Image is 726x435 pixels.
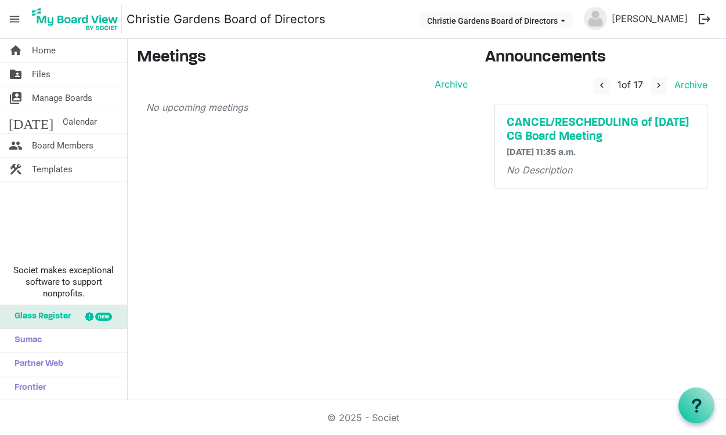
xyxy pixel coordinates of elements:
[430,77,468,91] a: Archive
[485,48,717,68] h3: Announcements
[63,110,97,133] span: Calendar
[507,148,576,157] span: [DATE] 11:35 a.m.
[146,100,468,114] p: No upcoming meetings
[9,39,23,62] span: home
[32,134,93,157] span: Board Members
[95,313,112,321] div: new
[9,86,23,110] span: switch_account
[617,79,643,90] span: of 17
[692,7,717,31] button: logout
[327,412,399,423] a: © 2025 - Societ
[9,329,42,352] span: Sumac
[5,264,122,299] span: Societ makes exceptional software to support nonprofits.
[607,7,692,30] a: [PERSON_NAME]
[32,158,73,181] span: Templates
[127,8,326,31] a: Christie Gardens Board of Directors
[651,77,667,95] button: navigate_next
[617,79,622,90] span: 1
[9,376,46,400] span: Frontier
[670,79,707,90] a: Archive
[594,77,610,95] button: navigate_before
[28,5,122,34] img: My Board View Logo
[507,163,695,177] p: No Description
[9,63,23,86] span: folder_shared
[32,39,56,62] span: Home
[3,8,26,30] span: menu
[653,80,664,90] span: navigate_next
[32,86,92,110] span: Manage Boards
[420,12,573,28] button: Christie Gardens Board of Directors dropdownbutton
[28,5,127,34] a: My Board View Logo
[137,48,468,68] h3: Meetings
[9,305,71,328] span: Glass Register
[507,116,695,144] a: CANCEL/RESCHEDULING of [DATE] CG Board Meeting
[584,7,607,30] img: no-profile-picture.svg
[9,134,23,157] span: people
[32,63,50,86] span: Files
[9,158,23,181] span: construction
[9,110,53,133] span: [DATE]
[597,80,607,90] span: navigate_before
[9,353,63,376] span: Partner Web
